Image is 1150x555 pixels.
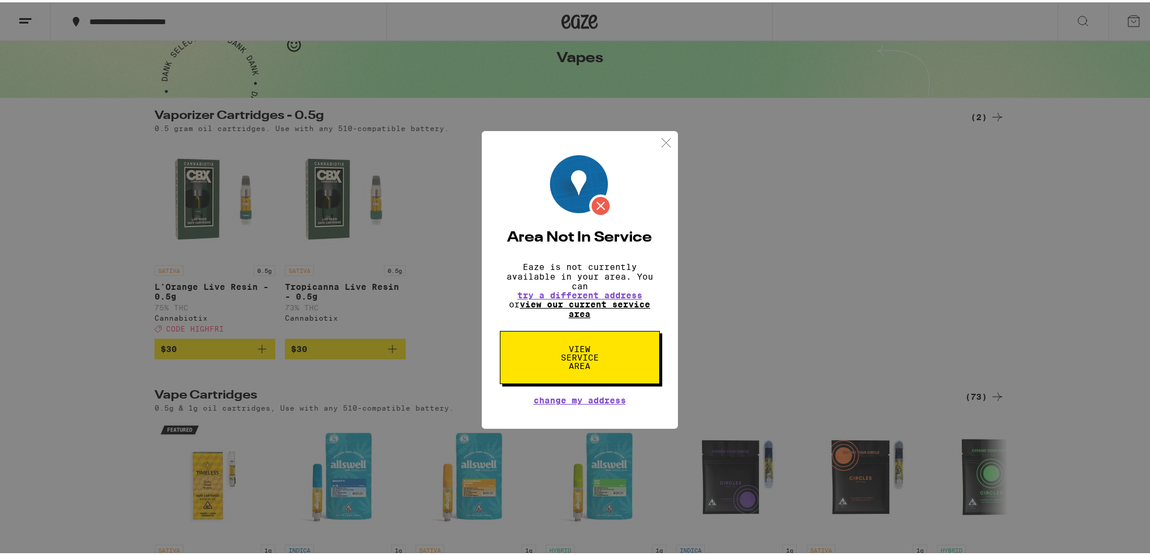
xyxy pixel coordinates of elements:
[517,289,642,297] button: try a different address
[549,342,611,368] span: View Service Area
[520,297,650,316] a: view our current service area
[500,342,660,351] a: View Service Area
[534,394,626,402] button: Change My Address
[550,153,612,215] img: Location
[659,133,674,148] img: close.svg
[500,260,660,316] p: Eaze is not currently available in your area. You can or
[7,8,87,18] span: Hi. Need any help?
[500,329,660,382] button: View Service Area
[500,228,660,243] h2: Area Not In Service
